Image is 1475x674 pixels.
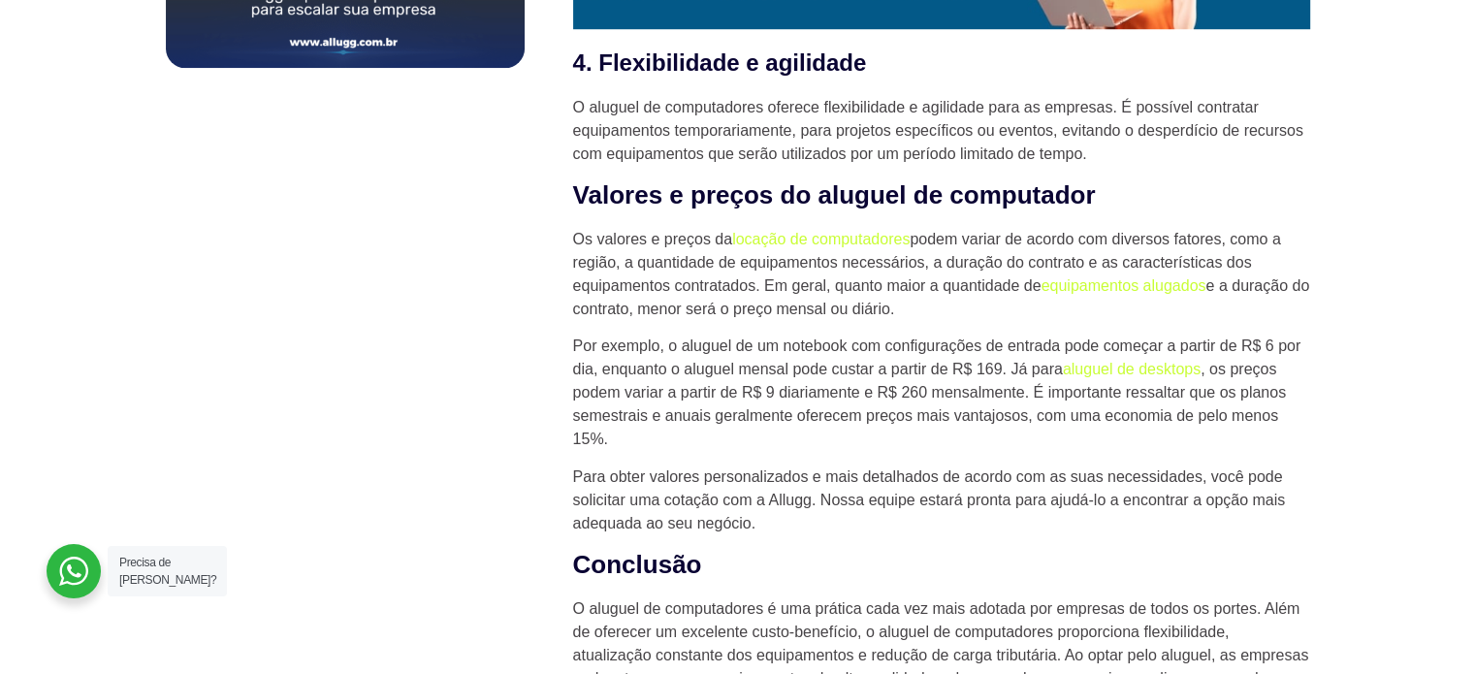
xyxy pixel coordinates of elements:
[573,335,1310,451] p: Por exemplo, o aluguel de um notebook com configurações de entrada pode começar a partir de R$ 6 ...
[1063,361,1201,377] a: aluguel de desktops
[573,549,1310,582] h2: Conclusão
[1378,581,1475,674] div: Widget de chat
[573,465,1310,535] p: Para obter valores personalizados e mais detalhados de acordo com as suas necessidades, você pode...
[1378,581,1475,674] iframe: Chat Widget
[1041,277,1205,294] a: equipamentos alugados
[119,556,216,587] span: Precisa de [PERSON_NAME]?
[573,46,1310,80] h3: 4. Flexibilidade e agilidade
[732,231,910,247] a: locação de computadores
[573,179,1310,212] h2: Valores e preços do aluguel de computador
[573,228,1310,321] p: Os valores e preços da podem variar de acordo com diversos fatores, como a região, a quantidade d...
[573,96,1310,166] p: O aluguel de computadores oferece flexibilidade e agilidade para as empresas. É possível contrata...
